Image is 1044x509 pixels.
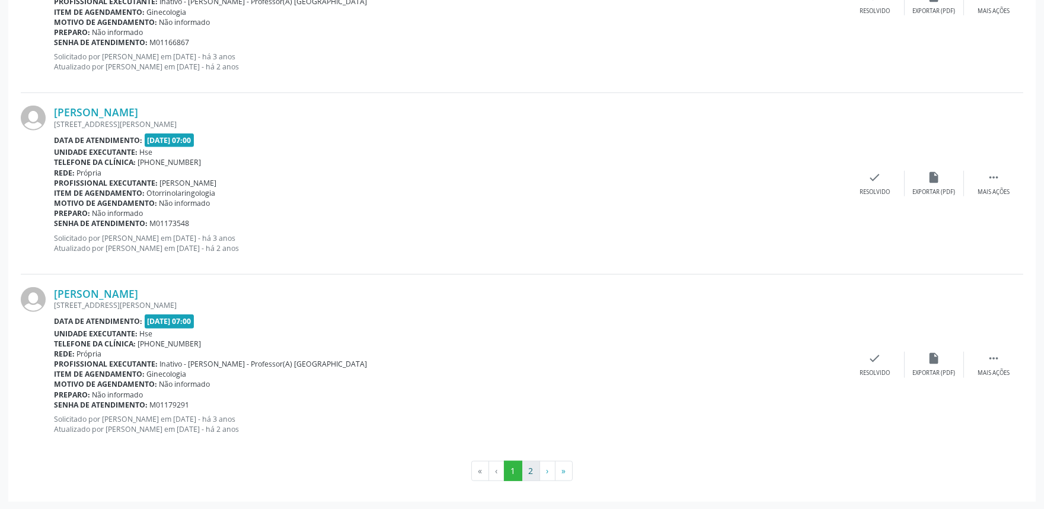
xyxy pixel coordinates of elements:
b: Profissional executante: [54,359,158,369]
span: Inativo - [PERSON_NAME] - Professor(A) [GEOGRAPHIC_DATA] [160,359,368,369]
div: Exportar (PDF) [913,369,956,377]
b: Rede: [54,349,75,359]
b: Motivo de agendamento: [54,198,157,208]
b: Senha de atendimento: [54,400,148,410]
b: Item de agendamento: [54,369,145,379]
div: Mais ações [978,7,1010,15]
b: Preparo: [54,390,90,400]
span: Ginecologia [147,7,187,17]
p: Solicitado por [PERSON_NAME] em [DATE] - há 3 anos Atualizado por [PERSON_NAME] em [DATE] - há 2 ... [54,233,845,253]
div: Exportar (PDF) [913,188,956,196]
span: Otorrinolaringologia [147,188,216,198]
img: img [21,106,46,131]
span: Não informado [92,390,143,400]
div: [STREET_ADDRESS][PERSON_NAME] [54,119,845,129]
span: Hse [140,329,153,339]
div: [STREET_ADDRESS][PERSON_NAME] [54,300,845,310]
a: [PERSON_NAME] [54,287,138,300]
i: check [869,171,882,184]
span: Não informado [92,208,143,218]
b: Senha de atendimento: [54,37,148,47]
b: Rede: [54,168,75,178]
div: Resolvido [860,7,890,15]
b: Item de agendamento: [54,188,145,198]
b: Item de agendamento: [54,7,145,17]
span: [DATE] 07:00 [145,133,194,147]
span: Hse [140,147,153,157]
b: Data de atendimento: [54,135,142,145]
span: Própria [77,168,102,178]
b: Telefone da clínica: [54,157,136,167]
span: Não informado [159,379,210,389]
span: Não informado [159,198,210,208]
span: M01179291 [150,400,190,410]
span: [PHONE_NUMBER] [138,157,202,167]
ul: Pagination [21,461,1023,481]
div: Mais ações [978,369,1010,377]
a: [PERSON_NAME] [54,106,138,119]
b: Data de atendimento: [54,316,142,326]
span: Não informado [92,27,143,37]
span: Não informado [159,17,210,27]
img: img [21,287,46,312]
span: Ginecologia [147,369,187,379]
i: insert_drive_file [928,352,941,365]
span: Própria [77,349,102,359]
button: Go to next page [539,461,555,481]
b: Motivo de agendamento: [54,379,157,389]
div: Exportar (PDF) [913,7,956,15]
div: Mais ações [978,188,1010,196]
span: [DATE] 07:00 [145,314,194,328]
i: insert_drive_file [928,171,941,184]
b: Senha de atendimento: [54,218,148,228]
p: Solicitado por [PERSON_NAME] em [DATE] - há 3 anos Atualizado por [PERSON_NAME] em [DATE] - há 2 ... [54,414,845,434]
span: M01173548 [150,218,190,228]
b: Preparo: [54,27,90,37]
b: Unidade executante: [54,329,138,339]
i: check [869,352,882,365]
i:  [987,171,1000,184]
span: M01166867 [150,37,190,47]
b: Unidade executante: [54,147,138,157]
div: Resolvido [860,188,890,196]
b: Preparo: [54,208,90,218]
b: Profissional executante: [54,178,158,188]
button: Go to last page [555,461,573,481]
button: Go to page 2 [522,461,540,481]
button: Go to page 1 [504,461,522,481]
span: [PERSON_NAME] [160,178,217,188]
b: Telefone da clínica: [54,339,136,349]
span: [PHONE_NUMBER] [138,339,202,349]
b: Motivo de agendamento: [54,17,157,27]
i:  [987,352,1000,365]
div: Resolvido [860,369,890,377]
p: Solicitado por [PERSON_NAME] em [DATE] - há 3 anos Atualizado por [PERSON_NAME] em [DATE] - há 2 ... [54,52,845,72]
